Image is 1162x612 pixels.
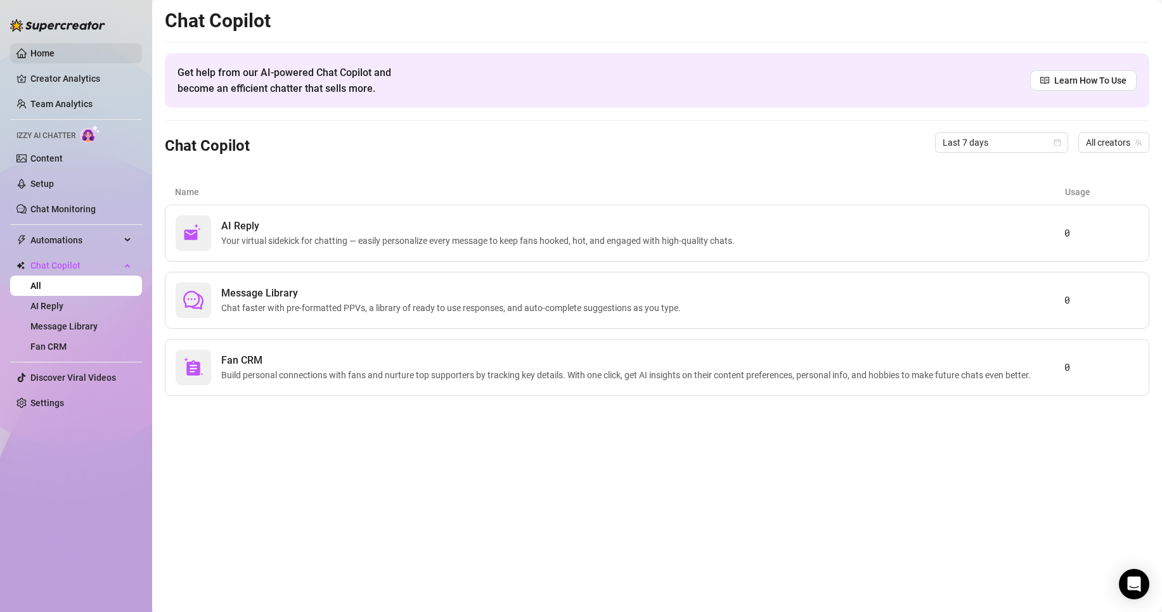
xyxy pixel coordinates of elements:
a: Chat Monitoring [30,204,96,214]
a: AI Reply [30,301,63,311]
img: Chat Copilot [16,261,25,270]
span: team [1135,139,1142,146]
span: Get help from our AI-powered Chat Copilot and become an efficient chatter that sells more. [178,65,422,96]
article: 0 [1064,360,1139,375]
span: read [1040,76,1049,85]
span: Build personal connections with fans and nurture top supporters by tracking key details. With one... [221,368,1036,382]
a: Home [30,48,55,58]
a: Message Library [30,321,98,331]
span: Learn How To Use [1054,73,1126,87]
article: 0 [1064,293,1139,308]
img: AI Chatter [81,125,100,143]
h2: Chat Copilot [165,9,1149,33]
span: Last 7 days [943,133,1061,152]
a: Setup [30,179,54,189]
div: Open Intercom Messenger [1119,569,1149,599]
article: Name [175,185,1065,199]
span: calendar [1054,139,1061,146]
a: All [30,281,41,291]
a: Team Analytics [30,99,93,109]
img: logo-BBDzfeDw.svg [10,19,105,32]
span: Automations [30,230,120,250]
span: Message Library [221,286,686,301]
a: Content [30,153,63,163]
h3: Chat Copilot [165,136,250,156]
span: comment [183,290,203,310]
img: svg%3e [183,223,203,243]
a: Settings [30,398,64,408]
img: svg%3e [183,357,203,378]
a: Discover Viral Videos [30,373,116,383]
a: Learn How To Use [1030,70,1137,91]
span: All creators [1086,133,1142,152]
span: Your virtual sidekick for chatting — easily personalize every message to keep fans hooked, hot, a... [221,234,740,248]
span: thunderbolt [16,235,27,245]
span: Fan CRM [221,353,1036,368]
article: Usage [1065,185,1139,199]
span: Chat faster with pre-formatted PPVs, a library of ready to use responses, and auto-complete sugge... [221,301,686,315]
a: Fan CRM [30,341,67,352]
span: AI Reply [221,219,740,234]
span: Chat Copilot [30,255,120,276]
article: 0 [1064,226,1139,241]
a: Creator Analytics [30,68,132,89]
span: Izzy AI Chatter [16,130,75,142]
